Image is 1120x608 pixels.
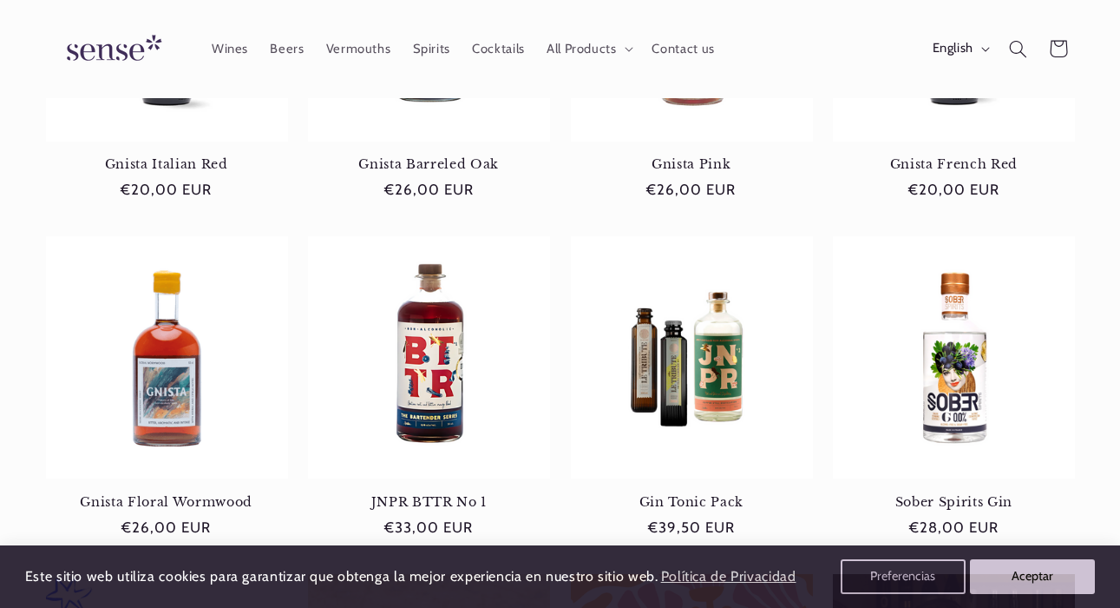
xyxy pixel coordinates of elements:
[46,494,288,510] a: Gnista Floral Wormwood
[326,41,391,57] span: Vermouths
[641,30,726,68] a: Contact us
[46,24,176,74] img: Sense
[571,156,813,172] a: Gnista Pink
[402,30,462,68] a: Spirits
[472,41,525,57] span: Cocktails
[462,30,536,68] a: Cocktails
[308,494,550,510] a: JNPR BTTR No 1
[25,568,658,585] span: Este sitio web utiliza cookies para garantizar que obtenga la mejor experiencia en nuestro sitio ...
[921,31,998,66] button: English
[652,41,714,57] span: Contact us
[315,30,402,68] a: Vermouths
[39,17,183,81] a: Sense
[270,41,304,57] span: Beers
[841,559,966,594] button: Preferencias
[833,494,1075,510] a: Sober Spirits Gin
[833,156,1075,172] a: Gnista French Red
[998,29,1038,69] summary: Search
[259,30,315,68] a: Beers
[212,41,248,57] span: Wines
[413,41,450,57] span: Spirits
[308,156,550,172] a: Gnista Barreled Oak
[970,559,1095,594] button: Aceptar
[535,30,641,68] summary: All Products
[933,40,973,59] span: English
[46,156,288,172] a: Gnista Italian Red
[658,562,798,592] a: Política de Privacidad (opens in a new tab)
[571,494,813,510] a: Gin Tonic Pack
[547,41,617,57] span: All Products
[200,30,259,68] a: Wines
